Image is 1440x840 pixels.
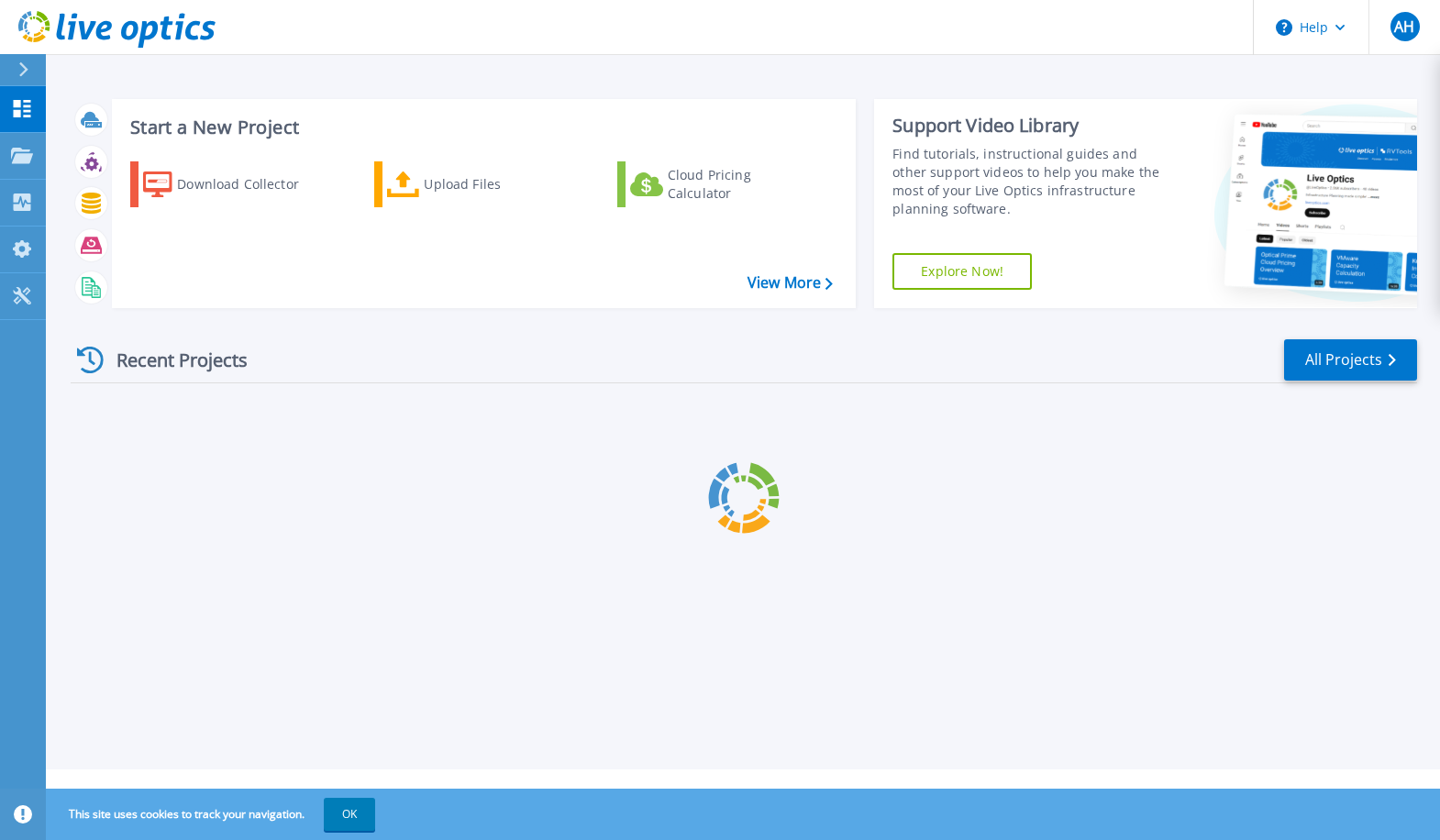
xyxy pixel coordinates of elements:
[130,161,335,207] a: Download Collector
[71,337,272,382] div: Recent Projects
[892,145,1166,218] div: Find tutorials, instructional guides and other support videos to help you make the most of your L...
[748,274,833,292] a: View More
[892,114,1166,138] div: Support Video Library
[668,166,814,203] div: Cloud Pricing Calculator
[424,166,570,203] div: Upload Files
[374,161,579,207] a: Upload Files
[892,253,1032,290] a: Explore Now!
[1284,339,1417,381] a: All Projects
[50,798,375,831] span: This site uses cookies to track your navigation.
[617,161,822,207] a: Cloud Pricing Calculator
[177,166,324,203] div: Download Collector
[324,798,375,831] button: OK
[1394,19,1414,34] span: AH
[130,117,832,138] h3: Start a New Project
